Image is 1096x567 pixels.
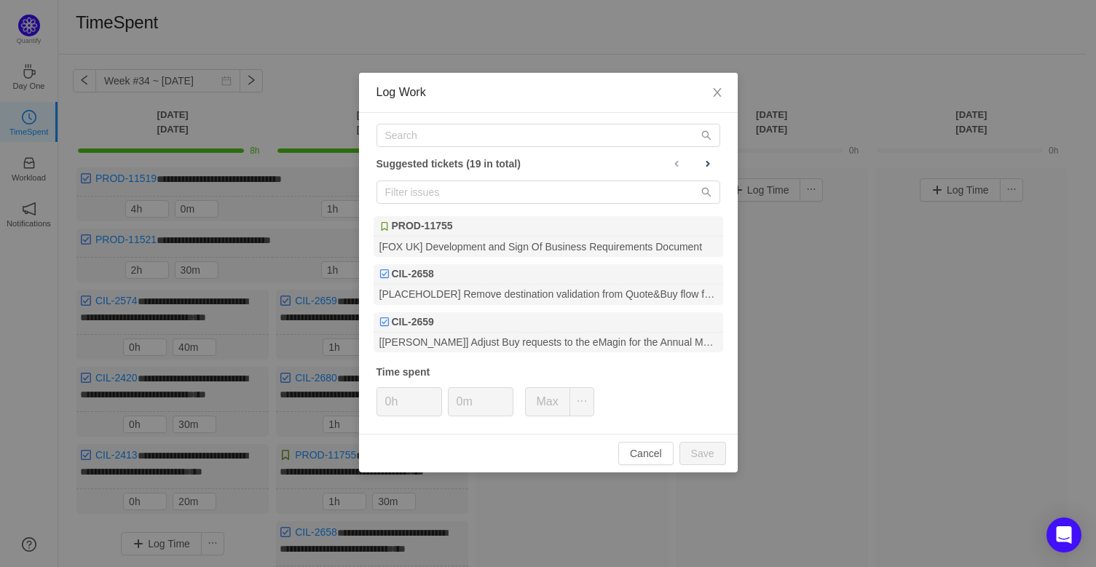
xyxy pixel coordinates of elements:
button: Max [525,387,570,416]
div: [[PERSON_NAME]] Adjust Buy requests to the eMagin for the Annual Multi Trip Policies [374,333,723,352]
div: [PLACEHOLDER] Remove destination validation from Quote&Buy flow for Rush/[PERSON_NAME] [374,285,723,304]
img: 10318 [379,317,390,327]
img: 10315 [379,221,390,231]
i: icon: search [701,187,711,197]
button: icon: ellipsis [569,387,594,416]
button: Cancel [618,442,674,465]
img: 10318 [379,269,390,279]
div: [FOX UK] Development and Sign Of Business Requirements Document [374,237,723,256]
i: icon: search [701,130,711,140]
b: CIL-2659 [392,314,434,330]
b: CIL-2658 [392,266,434,282]
div: Time spent [376,365,720,380]
button: Save [679,442,726,465]
input: Search [376,124,720,147]
div: Suggested tickets (19 in total) [376,154,720,173]
div: Open Intercom Messenger [1046,518,1081,552]
i: icon: close [711,87,723,98]
b: PROD-11755 [392,218,453,234]
input: Filter issues [376,181,720,204]
div: Log Work [376,84,720,100]
button: Close [697,73,738,114]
